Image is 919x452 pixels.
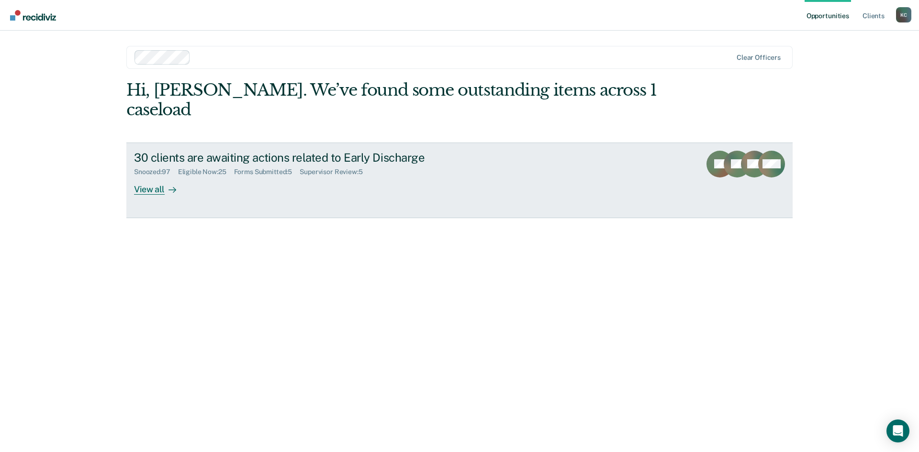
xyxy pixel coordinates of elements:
[178,168,234,176] div: Eligible Now : 25
[896,7,911,22] div: K C
[896,7,911,22] button: Profile dropdown button
[234,168,300,176] div: Forms Submitted : 5
[126,143,793,218] a: 30 clients are awaiting actions related to Early DischargeSnoozed:97Eligible Now:25Forms Submitte...
[134,176,188,195] div: View all
[886,419,909,442] div: Open Intercom Messenger
[300,168,370,176] div: Supervisor Review : 5
[10,10,56,21] img: Recidiviz
[737,54,781,62] div: Clear officers
[134,151,470,165] div: 30 clients are awaiting actions related to Early Discharge
[134,168,178,176] div: Snoozed : 97
[126,80,660,120] div: Hi, [PERSON_NAME]. We’ve found some outstanding items across 1 caseload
